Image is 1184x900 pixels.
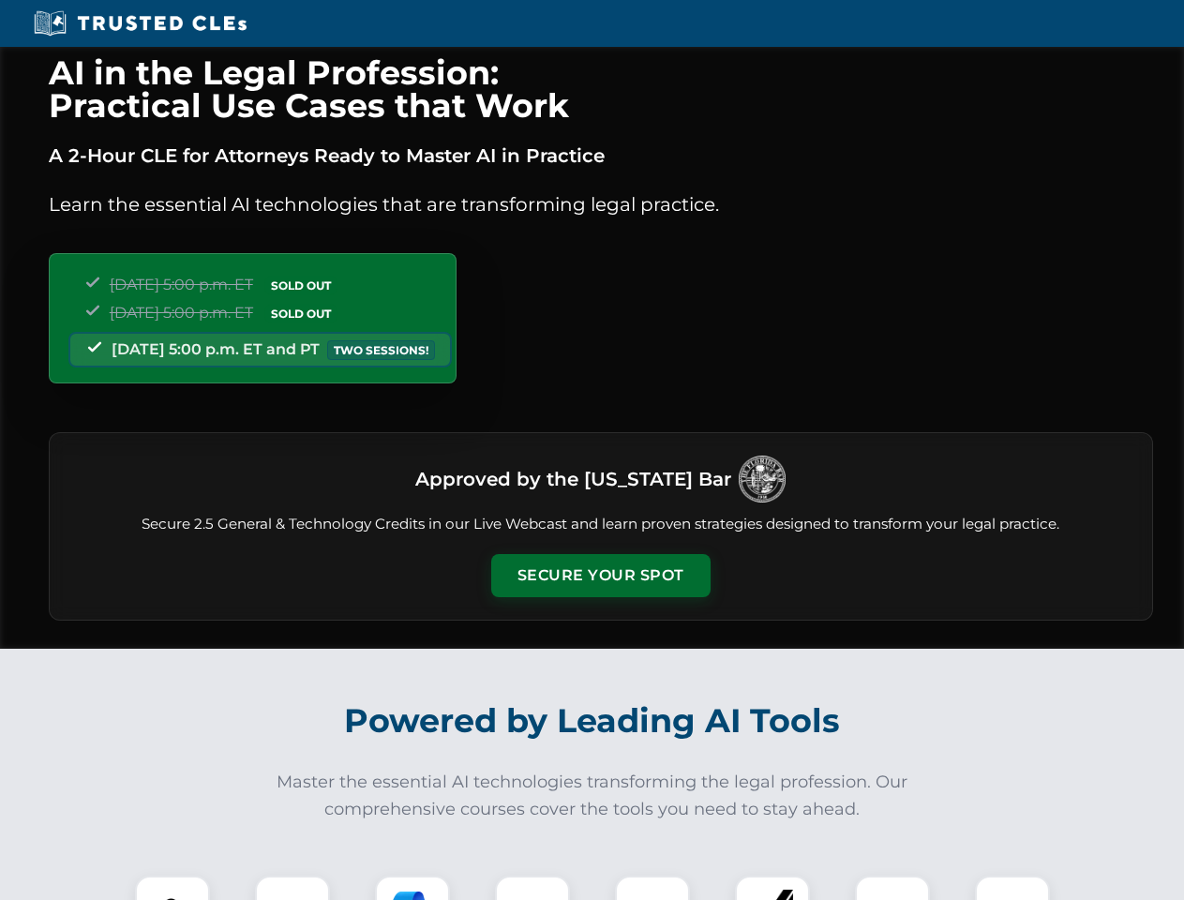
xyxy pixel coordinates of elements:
h3: Approved by the [US_STATE] Bar [415,462,731,496]
span: SOLD OUT [264,276,337,295]
p: A 2-Hour CLE for Attorneys Ready to Master AI in Practice [49,141,1153,171]
span: [DATE] 5:00 p.m. ET [110,276,253,293]
span: [DATE] 5:00 p.m. ET [110,304,253,322]
h2: Powered by Leading AI Tools [73,688,1112,754]
img: Trusted CLEs [28,9,252,37]
p: Secure 2.5 General & Technology Credits in our Live Webcast and learn proven strategies designed ... [72,514,1130,535]
p: Master the essential AI technologies transforming the legal profession. Our comprehensive courses... [264,769,921,823]
img: Logo [739,456,786,502]
button: Secure Your Spot [491,554,711,597]
h1: AI in the Legal Profession: Practical Use Cases that Work [49,56,1153,122]
p: Learn the essential AI technologies that are transforming legal practice. [49,189,1153,219]
span: SOLD OUT [264,304,337,323]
